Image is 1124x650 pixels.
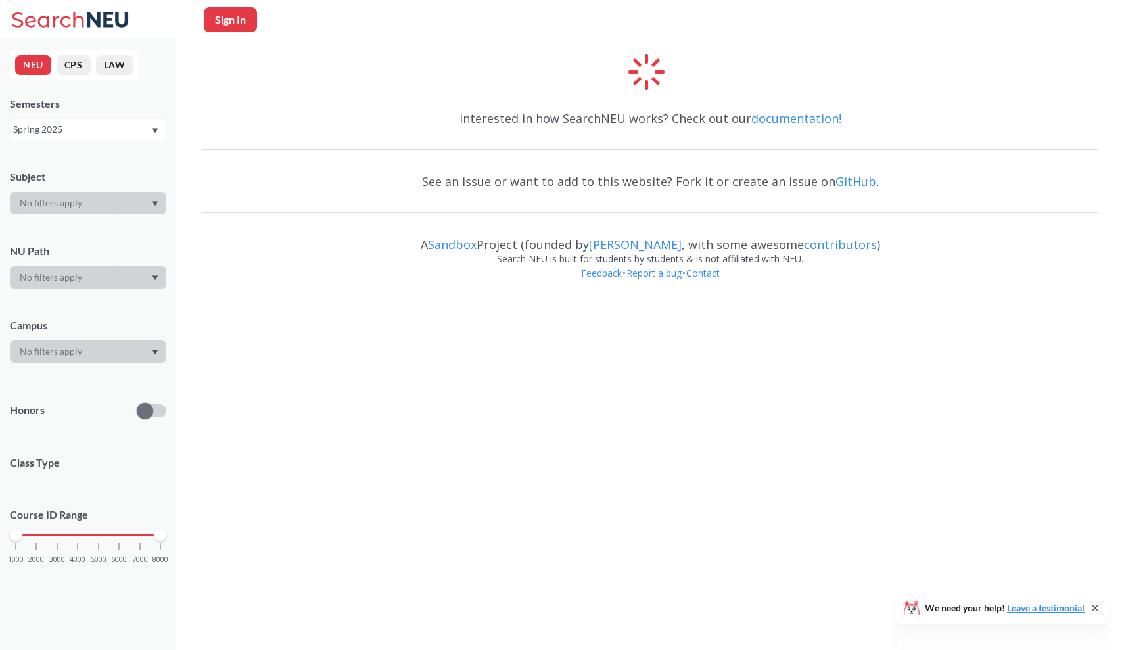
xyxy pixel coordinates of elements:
span: 3000 [49,556,65,563]
span: 2000 [28,556,44,563]
svg: Dropdown arrow [152,275,158,281]
button: NEU [15,55,51,75]
div: NU Path [10,244,166,258]
a: Leave a testimonial [1007,602,1085,613]
a: Sandbox [428,237,477,252]
button: LAW [96,55,133,75]
div: Dropdown arrow [10,192,166,214]
span: 4000 [70,556,85,563]
a: documentation! [751,110,841,126]
button: CPS [57,55,91,75]
svg: Dropdown arrow [152,201,158,206]
p: Honors [10,403,45,418]
div: Interested in how SearchNEU works? Check out our [202,99,1098,137]
div: Semesters [10,97,166,111]
a: Feedback [580,267,622,279]
div: Spring 2025Dropdown arrow [10,119,166,140]
span: We need your help! [925,603,1085,613]
div: Dropdown arrow [10,266,166,289]
div: • • [202,266,1098,300]
div: Dropdown arrow [10,340,166,363]
svg: Dropdown arrow [152,128,158,133]
svg: Dropdown arrow [152,350,158,355]
span: 1000 [8,556,24,563]
div: Spring 2025 [13,122,151,137]
a: [PERSON_NAME] [589,237,682,252]
div: Subject [10,170,166,184]
span: 7000 [132,556,148,563]
a: Contact [686,267,720,279]
div: Search NEU is built for students by students & is not affiliated with NEU. [202,252,1098,266]
p: Course ID Range [10,507,166,522]
button: Sign In [204,7,257,32]
span: 8000 [152,556,168,563]
div: Campus [10,318,166,333]
a: Report a bug [626,267,682,279]
a: GitHub [835,174,876,189]
span: 5000 [91,556,106,563]
div: See an issue or want to add to this website? Fork it or create an issue on . [202,162,1098,200]
div: A Project (founded by , with some awesome ) [202,225,1098,252]
span: Class Type [10,455,166,470]
span: 6000 [111,556,127,563]
a: contributors [804,237,877,252]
